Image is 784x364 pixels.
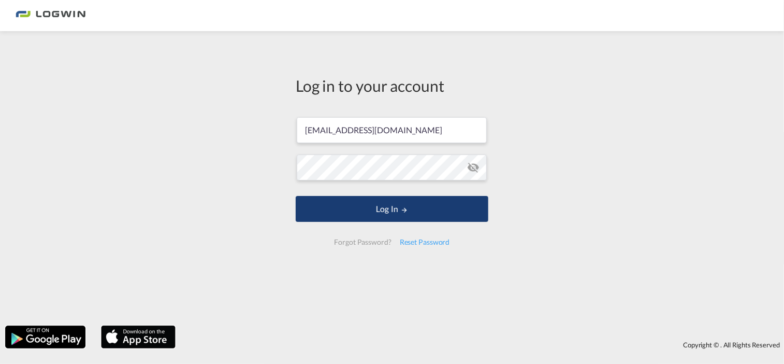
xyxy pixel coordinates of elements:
[330,233,395,251] div: Forgot Password?
[467,161,480,174] md-icon: icon-eye-off
[16,4,85,27] img: 2761ae10d95411efa20a1f5e0282d2d7.png
[396,233,454,251] div: Reset Password
[4,325,86,349] img: google.png
[296,196,488,222] button: LOGIN
[297,117,487,143] input: Enter email/phone number
[296,75,488,96] div: Log in to your account
[181,336,784,354] div: Copyright © . All Rights Reserved
[100,325,177,349] img: apple.png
